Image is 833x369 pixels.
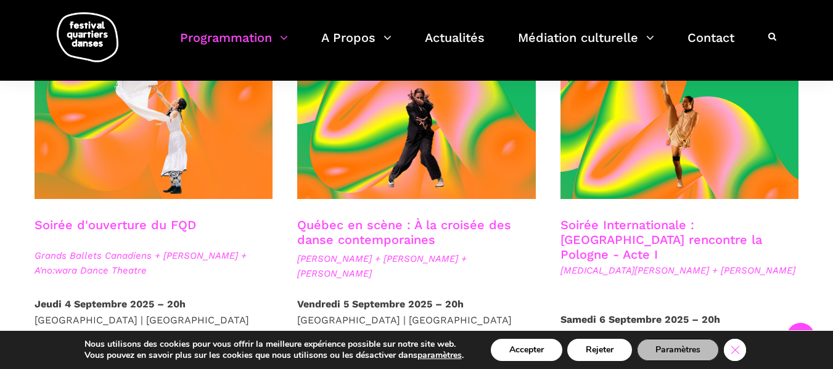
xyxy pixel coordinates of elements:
a: Soirée d'ouverture du FQD [35,217,196,232]
p: [GEOGRAPHIC_DATA] | [GEOGRAPHIC_DATA] [297,296,536,328]
button: Accepter [491,339,562,361]
p: Nous utilisons des cookies pour vous offrir la meilleure expérience possible sur notre site web. [84,339,464,350]
span: Grands Ballets Canadiens + [PERSON_NAME] + A'no:wara Dance Theatre [35,248,273,278]
a: Contact [687,27,734,63]
a: Programmation [180,27,288,63]
strong: Vendredi 5 Septembre 2025 – 20h [297,298,464,310]
button: Paramètres [637,339,719,361]
strong: Samedi 6 Septembre 2025 – 20h [560,314,720,325]
span: [PERSON_NAME] + [PERSON_NAME] + [PERSON_NAME] [297,251,536,281]
a: A Propos [321,27,392,63]
a: Soirée Internationale : [GEOGRAPHIC_DATA] rencontre la Pologne - Acte I [560,217,762,262]
a: Actualités [425,27,485,63]
p: [GEOGRAPHIC_DATA] | [GEOGRAPHIC_DATA] [560,312,799,343]
button: Rejeter [567,339,632,361]
button: Close GDPR Cookie Banner [724,339,746,361]
span: [MEDICAL_DATA][PERSON_NAME] + [PERSON_NAME] [560,263,799,278]
button: paramètres [417,350,462,361]
a: Médiation culturelle [518,27,654,63]
strong: Jeudi 4 Septembre 2025 – 20h [35,298,186,310]
a: Québec en scène : À la croisée des danse contemporaines [297,217,511,247]
img: logo-fqd-med [57,12,118,62]
p: [GEOGRAPHIC_DATA] | [GEOGRAPHIC_DATA] [35,296,273,328]
p: Vous pouvez en savoir plus sur les cookies que nous utilisons ou les désactiver dans . [84,350,464,361]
